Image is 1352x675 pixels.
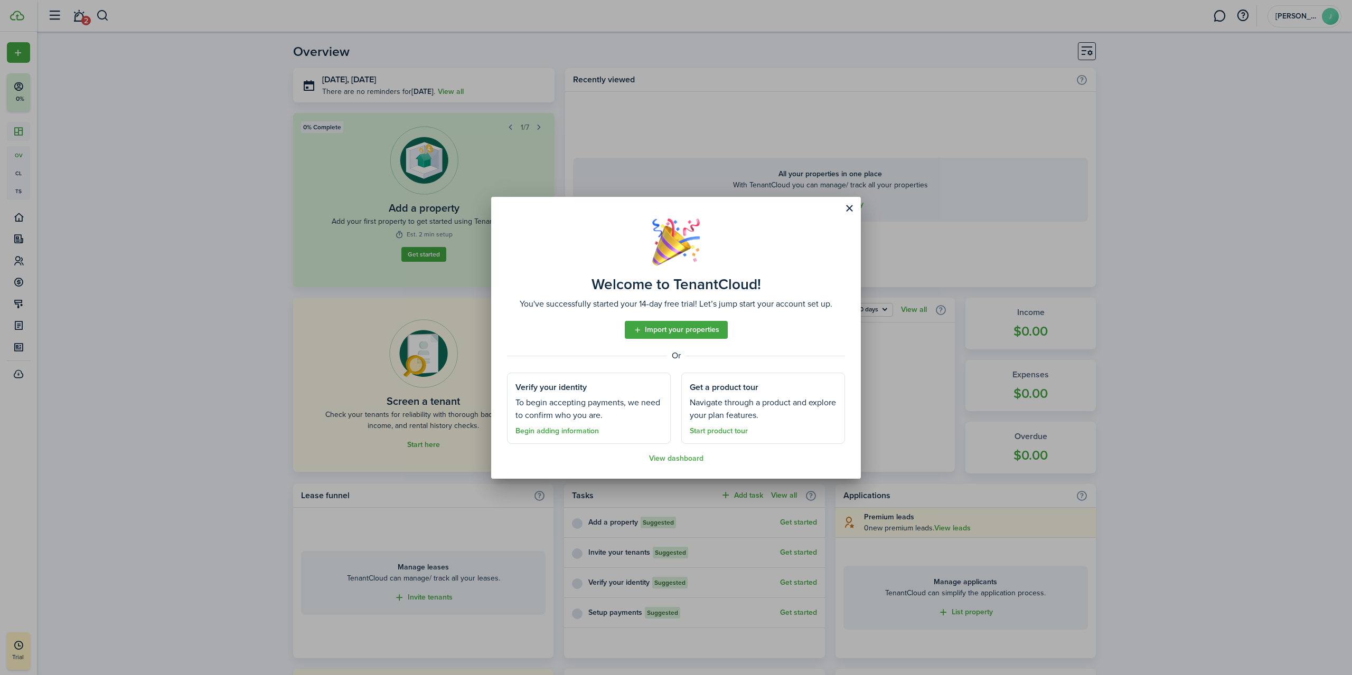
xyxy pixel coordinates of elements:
[690,427,748,435] a: Start product tour
[520,298,832,310] well-done-description: You've successfully started your 14-day free trial! Let’s jump start your account set up.
[690,396,837,422] well-done-section-description: Navigate through a product and explore your plan features.
[690,381,758,394] well-done-section-title: Get a product tour
[652,218,700,265] img: Well done!
[840,199,858,217] button: Close modal
[649,454,703,463] a: View dashboard
[507,349,845,362] well-done-separator: Or
[625,321,728,339] a: Import your properties
[515,427,599,435] a: Begin adding information
[515,381,587,394] well-done-section-title: Verify your identity
[591,276,761,293] well-done-title: Welcome to TenantCloud!
[515,396,662,422] well-done-section-description: To begin accepting payments, we need to confirm who you are.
